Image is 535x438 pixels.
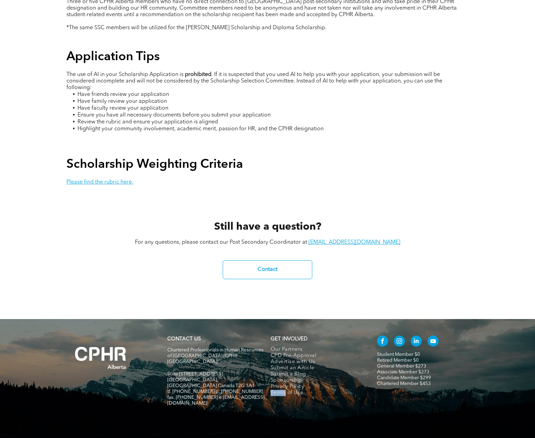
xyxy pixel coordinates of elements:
[271,365,363,371] a: Submit an Article
[66,51,160,63] span: Application Tips
[271,377,363,384] a: Sponsorship
[377,352,420,357] a: Student Member $0
[66,179,133,185] a: Please find the rubric here.
[66,72,442,90] span: . If it is suspected that you used AI to help you with your application, your submission will be ...
[223,260,312,279] a: Contact
[377,381,431,386] a: Chartered Member $453
[66,72,183,77] span: The use of AI in your Scholarship Application is
[271,390,363,396] a: Terms of Use
[77,119,218,125] span: Review the rubric and ensure your application is aligned
[271,371,363,377] a: Submit a Blog
[271,353,363,359] a: CPD Pre-Approval
[167,337,201,342] a: CONTACT US
[377,370,429,374] a: Associate Member $273
[377,358,419,363] a: Retired Member $0
[308,240,400,245] a: [EMAIL_ADDRESS][DOMAIN_NAME]
[66,158,243,171] span: Scholarship Weighting Criteria
[271,337,307,342] span: GET INVOLVED
[77,112,271,118] span: Ensure you have all necessary documents before you submit your application
[214,222,321,232] span: Still have a question?
[77,99,167,104] span: Have family review your application
[135,240,307,245] span: For any questions, please contact our Post Secondary Coordinator at
[377,364,426,369] a: General Member $273
[428,336,439,348] a: youtube
[61,333,140,383] img: A white background with a few lines on it
[77,126,324,132] span: Highlight your community involvement, academic merit, passion for HR, and the CPHR designation
[255,263,280,276] span: Contact
[271,359,363,365] a: Advertise with Us
[167,389,263,394] span: tf. [PHONE_NUMBER] p. [PHONE_NUMBER]
[167,372,223,376] span: Suite [STREET_ADDRESS]
[377,336,388,348] a: facebook
[77,106,168,111] span: Have faculty review your application
[167,348,263,364] span: Chartered Professionals in Human Resources of [GEOGRAPHIC_DATA] (CPHR [GEOGRAPHIC_DATA])
[394,336,405,348] a: instagram
[185,72,211,77] strong: prohibited
[66,25,326,31] span: *The same SSC members will be utilized for the [PERSON_NAME] Scholarship and Diploma Scholarship.
[377,375,431,380] a: Candidate Member $299
[411,336,422,348] a: linkedin
[167,377,255,388] span: [GEOGRAPHIC_DATA], [GEOGRAPHIC_DATA] Canada T2G 1A1
[77,92,169,97] span: Have friends review your application
[271,347,363,353] a: Our Partners
[167,395,264,406] span: fax. [PHONE_NUMBER] e:[EMAIL_ADDRESS][DOMAIN_NAME]
[271,384,363,390] a: Privacy Policy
